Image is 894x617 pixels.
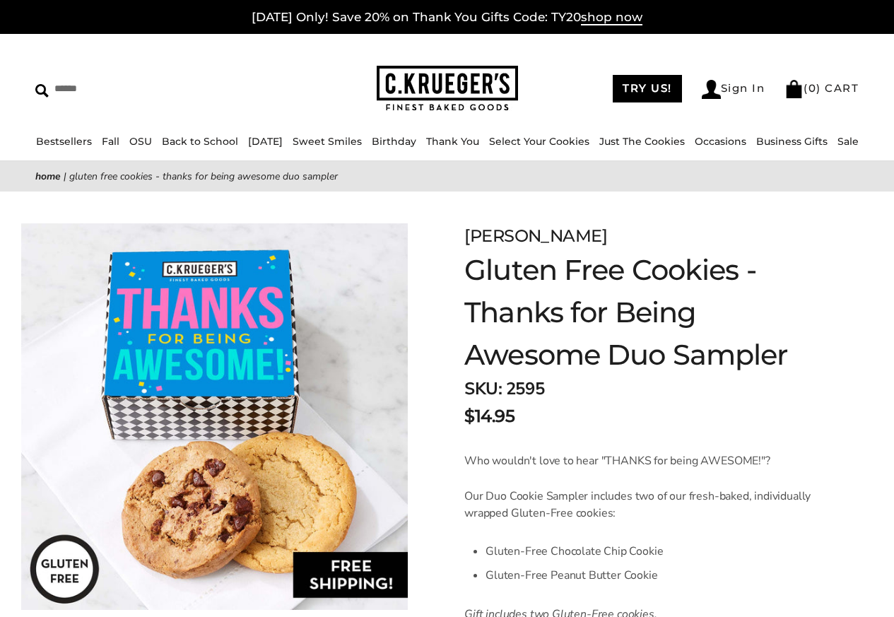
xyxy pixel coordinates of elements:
li: Gluten-Free Chocolate Chip Cookie [486,539,823,563]
a: Just The Cookies [599,135,685,148]
li: Gluten-Free Peanut Butter Cookie [486,563,823,587]
img: C.KRUEGER'S [377,66,518,112]
span: $14.95 [464,404,514,429]
img: Account [702,80,721,99]
span: | [64,170,66,183]
span: 2595 [506,377,544,400]
p: Who wouldn't love to hear "THANKS for being AWESOME!"? [464,452,823,469]
a: Business Gifts [756,135,828,148]
nav: breadcrumbs [35,168,859,184]
a: Sweet Smiles [293,135,362,148]
img: Gluten Free Cookies - Thanks for Being Awesome Duo Sampler [21,223,408,610]
p: Our Duo Cookie Sampler includes two of our fresh-baked, individually wrapped Gluten-Free cookies: [464,488,823,522]
a: Bestsellers [36,135,92,148]
a: Fall [102,135,119,148]
a: Sale [837,135,859,148]
div: [PERSON_NAME] [464,223,823,249]
a: Thank You [426,135,479,148]
a: (0) CART [784,81,859,95]
a: Occasions [695,135,746,148]
a: Select Your Cookies [489,135,589,148]
a: Sign In [702,80,765,99]
strong: SKU: [464,377,502,400]
span: Gluten Free Cookies - Thanks for Being Awesome Duo Sampler [69,170,338,183]
span: 0 [808,81,817,95]
a: Birthday [372,135,416,148]
a: Back to School [162,135,238,148]
a: OSU [129,135,152,148]
a: [DATE] [248,135,283,148]
h1: Gluten Free Cookies - Thanks for Being Awesome Duo Sampler [464,249,823,376]
a: [DATE] Only! Save 20% on Thank You Gifts Code: TY20shop now [252,10,642,25]
img: Search [35,84,49,98]
img: Bag [784,80,804,98]
a: TRY US! [613,75,682,102]
a: Home [35,170,61,183]
input: Search [35,78,224,100]
span: shop now [581,10,642,25]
